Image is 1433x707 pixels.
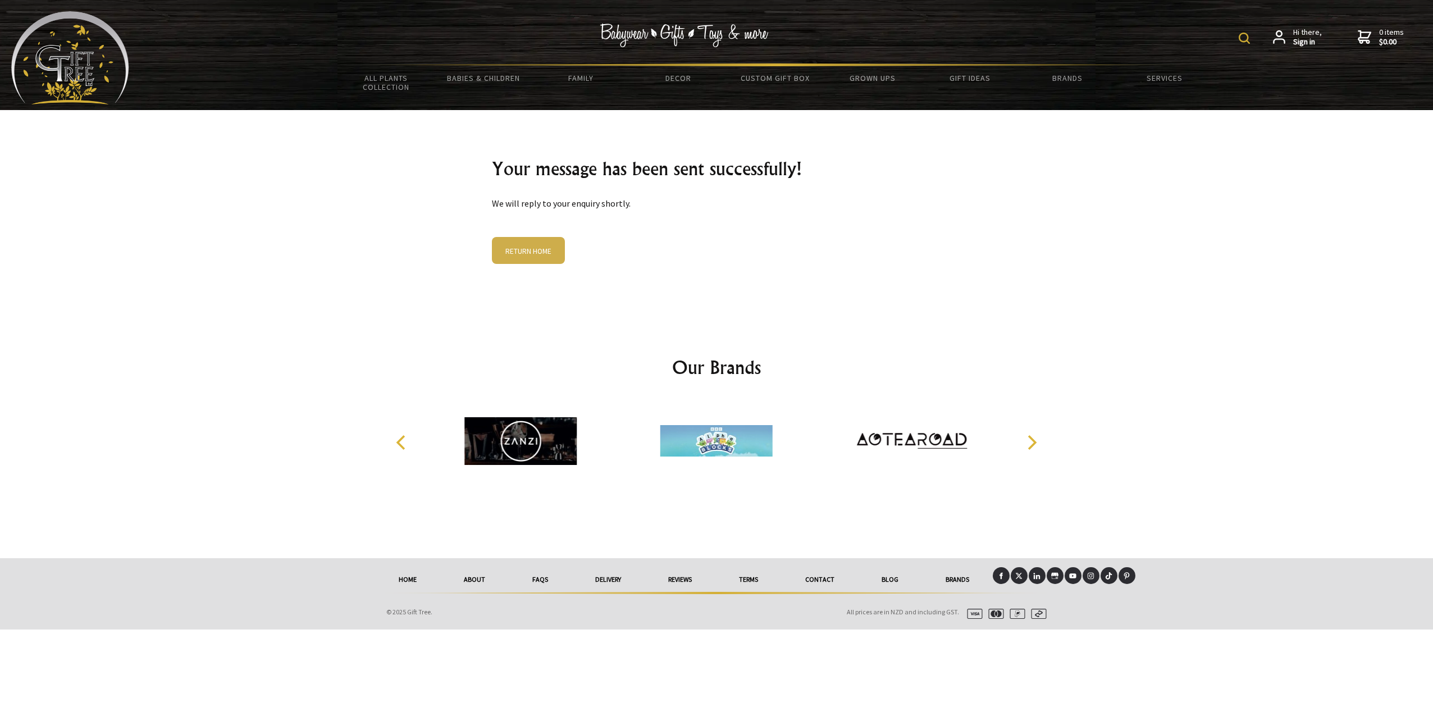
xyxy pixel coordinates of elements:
[337,66,435,99] a: All Plants Collection
[1019,430,1043,455] button: Next
[1119,567,1135,584] a: Pinterest
[824,66,921,90] a: Grown Ups
[1005,609,1025,619] img: paypal.svg
[645,567,715,592] a: reviews
[1273,28,1322,47] a: Hi there,Sign in
[1293,37,1322,47] strong: Sign in
[782,567,858,592] a: Contact
[856,399,968,483] img: Aotearoad
[509,567,572,592] a: FAQs
[384,354,1049,381] h2: Our Brands
[858,567,922,592] a: Blog
[1083,567,1099,584] a: Instagram
[492,155,941,182] h2: Your message has been sent successfully!
[1293,28,1322,47] span: Hi there,
[1116,66,1213,90] a: Services
[483,110,950,309] div: We will reply to your enquiry shortly.
[1011,567,1028,584] a: X (Twitter)
[993,567,1010,584] a: Facebook
[1019,66,1116,90] a: Brands
[1101,567,1117,584] a: Tiktok
[1029,567,1046,584] a: LinkedIn
[1026,609,1047,619] img: afterpay.svg
[375,567,440,592] a: HOME
[465,399,577,483] img: Zanzi
[962,609,983,619] img: visa.svg
[11,11,129,104] img: Babyware - Gifts - Toys and more...
[921,66,1019,90] a: Gift Ideas
[922,567,993,592] a: Brands
[984,609,1004,619] img: mastercard.svg
[660,399,773,483] img: Alphablocks
[1239,33,1250,44] img: product search
[727,66,824,90] a: Custom Gift Box
[532,66,629,90] a: Family
[1379,27,1404,47] span: 0 items
[390,430,414,455] button: Previous
[440,567,509,592] a: About
[600,24,768,47] img: Babywear - Gifts - Toys & more
[715,567,782,592] a: Terms
[629,66,727,90] a: Decor
[386,608,432,616] span: © 2025 Gift Tree.
[572,567,645,592] a: delivery
[847,608,959,616] span: All prices are in NZD and including GST.
[435,66,532,90] a: Babies & Children
[1379,37,1404,47] strong: $0.00
[1358,28,1404,47] a: 0 items$0.00
[1065,567,1081,584] a: Youtube
[492,237,565,264] a: RETURN HOME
